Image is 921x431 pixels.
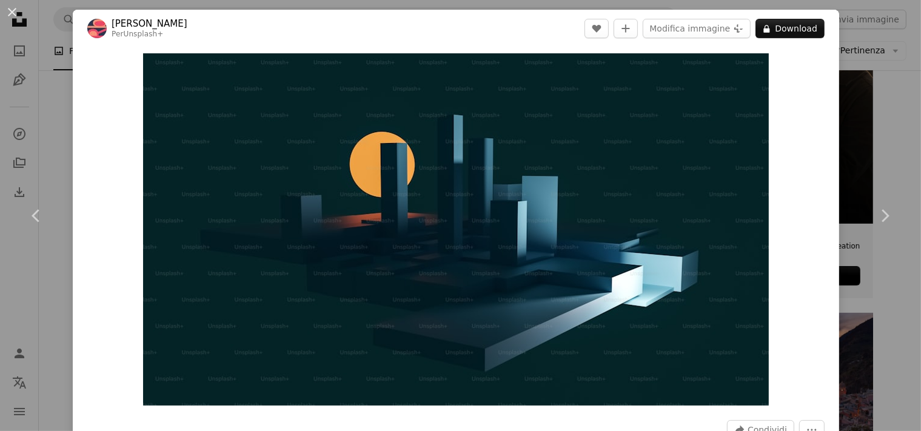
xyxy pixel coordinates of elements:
a: Avanti [848,158,921,274]
a: [PERSON_NAME] [112,18,187,30]
img: Vai al profilo di Steve Johnson [87,19,107,38]
a: Unsplash+ [124,30,164,38]
img: Una foto in bianco e nero di una città di notte [143,53,769,406]
button: Modifica immagine [643,19,751,38]
button: Download [755,19,825,38]
div: Per [112,30,187,39]
button: Aggiungi alla Collezione [614,19,638,38]
button: Mi piace [584,19,609,38]
button: Ingrandisci questa immagine [143,53,769,406]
